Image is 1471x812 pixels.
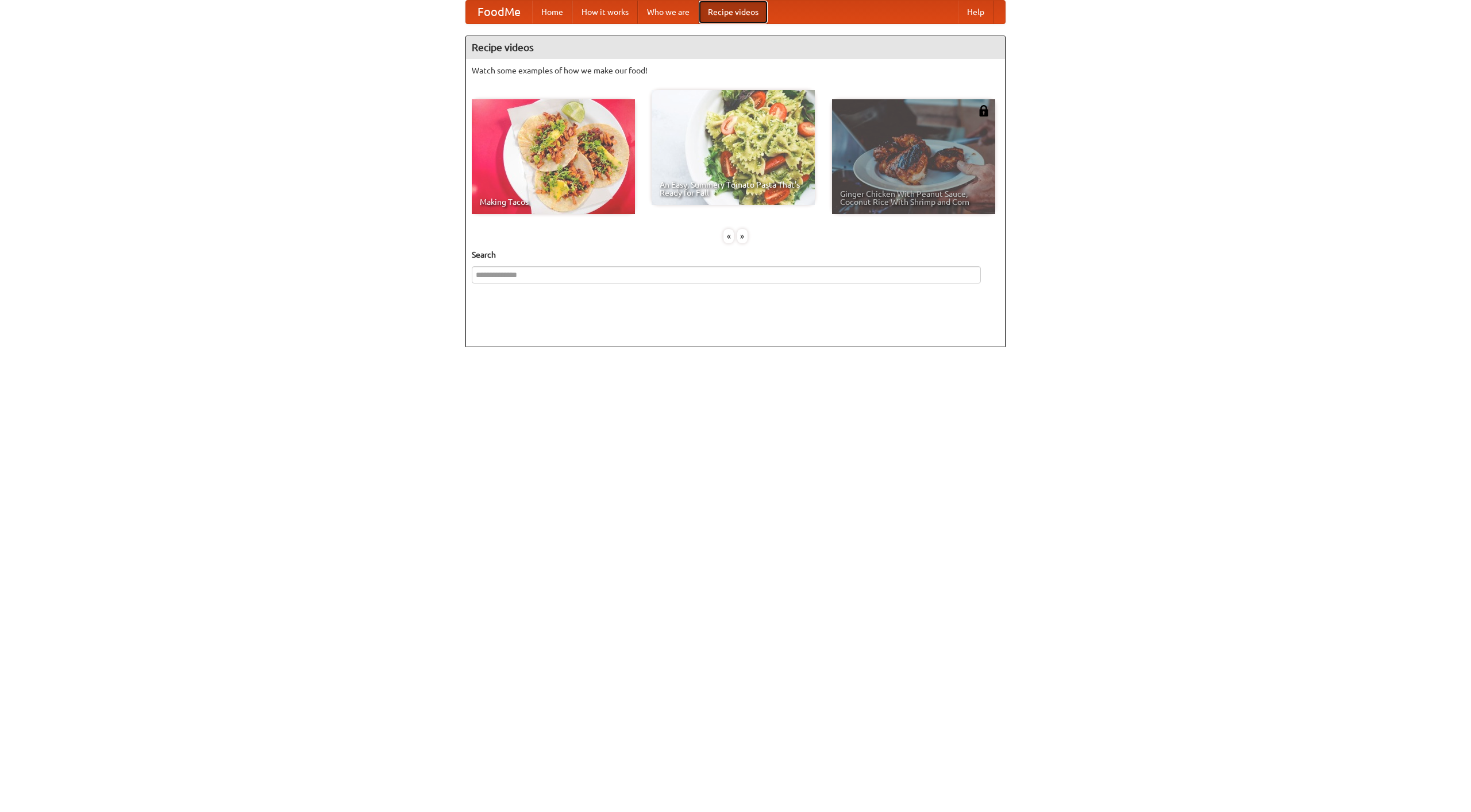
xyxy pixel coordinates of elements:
a: Who we are [638,1,699,24]
a: Home [532,1,572,24]
h4: Recipe videos [466,36,1005,59]
span: An Easy, Summery Tomato Pasta That's Ready for Fall [660,181,807,197]
h5: Search [472,249,999,261]
a: FoodMe [466,1,532,24]
a: Making Tacos [472,99,635,214]
p: Watch some examples of how we make our food! [472,65,999,76]
a: Help [958,1,993,24]
a: An Easy, Summery Tomato Pasta That's Ready for Fall [652,90,815,205]
span: Making Tacos [480,198,627,206]
div: « [723,229,734,243]
div: » [737,229,748,243]
a: How it works [572,1,638,24]
a: Recipe videos [699,1,768,24]
img: 483408.png [978,105,989,116]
